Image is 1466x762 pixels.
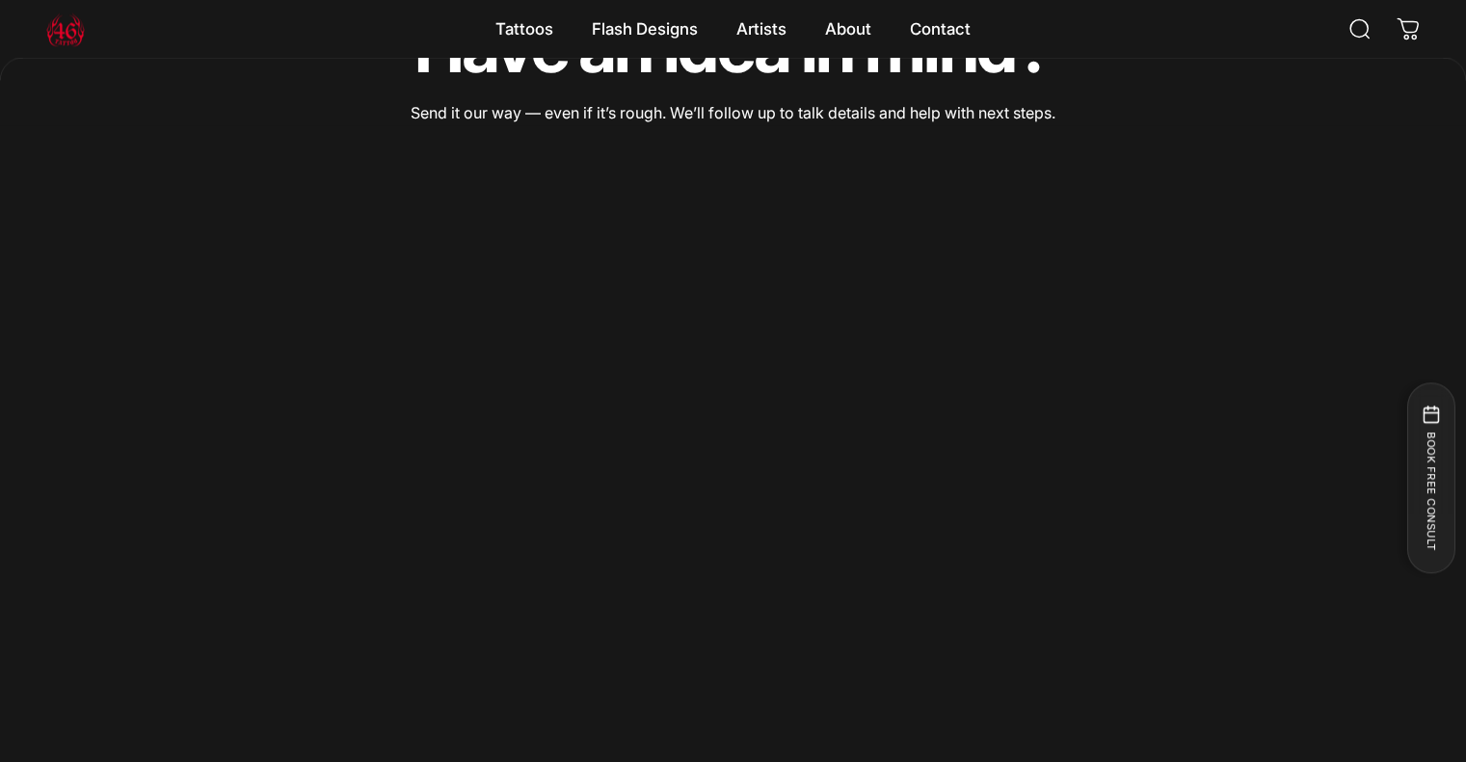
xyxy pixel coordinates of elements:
[1406,382,1454,573] button: BOOK FREE CONSULT
[865,13,1052,82] animate-element: mind?
[240,101,1227,126] p: Send it our way — even if it’s rough. We’ll follow up to talk details and help with next steps.
[806,9,891,49] summary: About
[801,13,853,82] animate-element: in
[578,13,652,82] animate-element: an
[414,13,567,82] animate-element: Have
[663,13,789,82] animate-element: idea
[1387,8,1429,50] a: 0 items
[573,9,717,49] summary: Flash Designs
[717,9,806,49] summary: Artists
[476,9,990,49] nav: Primary
[476,9,573,49] summary: Tattoos
[891,9,990,49] a: Contact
